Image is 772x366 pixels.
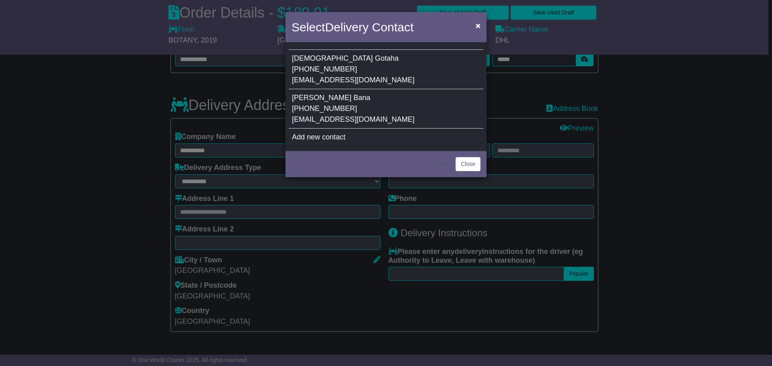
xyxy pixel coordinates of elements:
button: Close [456,157,480,171]
span: Gotaha [375,54,398,62]
span: [DEMOGRAPHIC_DATA] [292,54,373,62]
span: Bana [353,94,370,102]
button: < Back [425,157,453,171]
span: [EMAIL_ADDRESS][DOMAIN_NAME] [292,76,415,84]
span: [PHONE_NUMBER] [292,65,357,73]
span: Contact [372,20,413,34]
span: Delivery [325,20,368,34]
span: Add new contact [292,133,345,141]
span: [EMAIL_ADDRESS][DOMAIN_NAME] [292,115,415,123]
span: [PERSON_NAME] [292,94,351,102]
span: [PHONE_NUMBER] [292,104,357,112]
button: Close [472,17,485,34]
h4: Select [292,18,413,36]
span: × [476,21,480,30]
